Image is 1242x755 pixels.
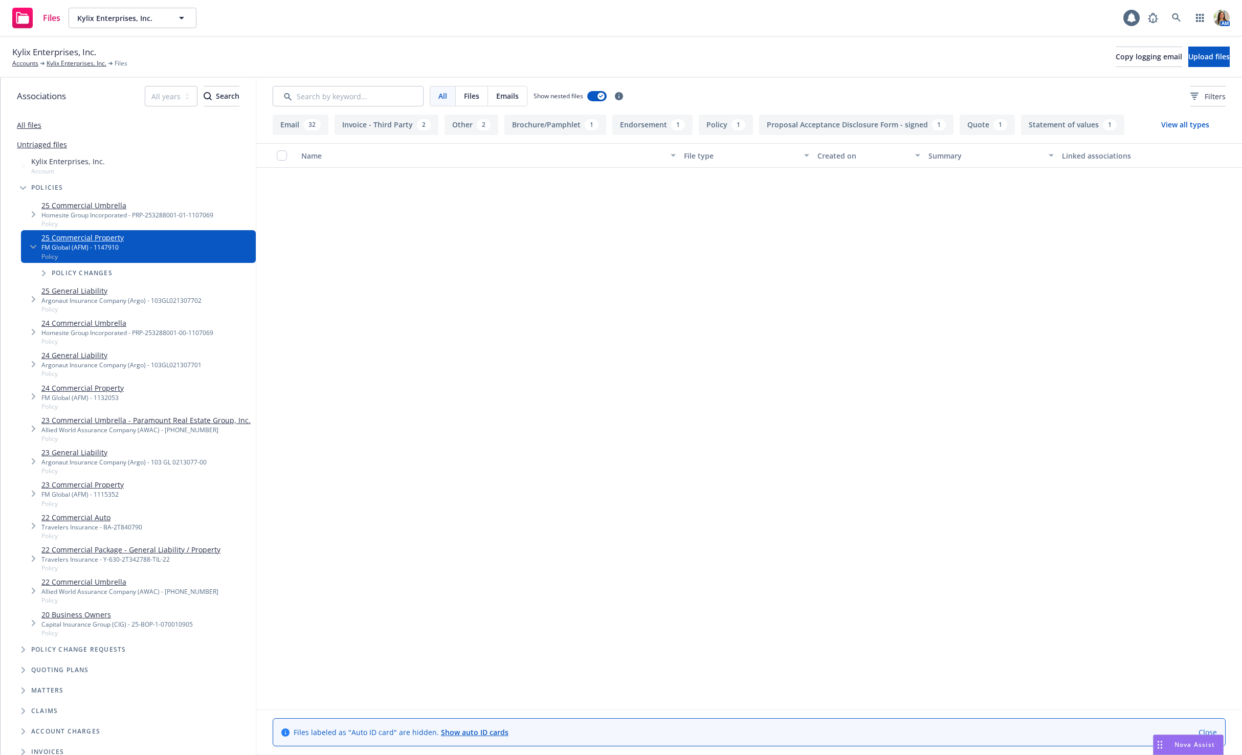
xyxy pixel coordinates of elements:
[477,119,491,130] div: 2
[1190,8,1210,28] a: Switch app
[12,59,38,68] a: Accounts
[8,4,64,32] a: Files
[41,393,124,402] div: FM Global (AFM) - 1132053
[924,143,1057,168] button: Summary
[1116,52,1182,61] span: Copy logging email
[41,512,142,523] a: 22 Commercial Auto
[31,167,105,175] span: Account
[1190,91,1226,102] span: Filters
[52,270,113,276] span: Policy changes
[41,328,213,337] div: Homesite Group Incorporated - PRP-253288001-00-1107069
[41,620,193,629] div: Capital Insurance Group (CIG) - 25-BOP-1-070010905
[41,447,207,458] a: 23 General Liability
[1199,727,1217,738] a: Close
[445,115,498,135] button: Other
[77,13,166,24] span: Kylix Enterprises, Inc.
[41,296,202,305] div: Argonaut Insurance Company (Argo) - 103GL021307702
[41,200,213,211] a: 25 Commercial Umbrella
[1143,8,1163,28] a: Report a Bug
[671,119,685,130] div: 1
[1145,115,1226,135] button: View all types
[41,467,207,475] span: Policy
[41,544,220,555] a: 22 Commercial Package - General Liability / Property
[1190,86,1226,106] button: Filters
[31,728,100,735] span: Account charges
[759,115,953,135] button: Proposal Acceptance Disclosure Form - signed
[335,115,438,135] button: Invoice - Third Party
[31,749,64,755] span: Invoices
[1205,91,1226,102] span: Filters
[303,119,321,130] div: 32
[17,120,41,130] a: All files
[41,587,218,596] div: Allied World Assurance Company (AWAC) - [PHONE_NUMBER]
[932,119,946,130] div: 1
[1062,150,1187,161] div: Linked associations
[294,727,508,738] span: Files labeled as "Auto ID card" are hidden.
[41,629,193,637] span: Policy
[41,458,207,467] div: Argonaut Insurance Company (Argo) - 103 GL 0213077-00
[699,115,753,135] button: Policy
[69,8,196,28] button: Kylix Enterprises, Inc.
[41,232,124,243] a: 25 Commercial Property
[1021,115,1124,135] button: Statement of values
[680,143,813,168] button: File type
[17,90,66,103] span: Associations
[464,91,479,101] span: Files
[31,687,63,694] span: Matters
[817,150,909,161] div: Created on
[41,402,124,411] span: Policy
[31,708,58,714] span: Claims
[31,647,126,653] span: Policy change requests
[31,185,63,191] span: Policies
[277,150,287,161] input: Select all
[204,92,212,100] svg: Search
[585,119,598,130] div: 1
[31,156,105,167] span: Kylix Enterprises, Inc.
[1116,47,1182,67] button: Copy logging email
[684,150,797,161] div: File type
[41,211,213,219] div: Homesite Group Incorporated - PRP-253288001-01-1107069
[17,139,67,150] a: Untriaged files
[1154,735,1166,754] div: Drag to move
[41,531,142,540] span: Policy
[297,143,680,168] button: Name
[41,499,124,508] span: Policy
[813,143,924,168] button: Created on
[41,434,251,443] span: Policy
[204,86,239,106] div: Search
[47,59,106,68] a: Kylix Enterprises, Inc.
[41,576,218,587] a: 22 Commercial Umbrella
[496,91,519,101] span: Emails
[41,252,124,261] span: Policy
[41,305,202,314] span: Policy
[301,150,664,161] div: Name
[41,285,202,296] a: 25 General Liability
[993,119,1007,130] div: 1
[1103,119,1117,130] div: 1
[31,667,89,673] span: Quoting plans
[41,350,202,361] a: 24 General Liability
[41,490,124,499] div: FM Global (AFM) - 1115352
[612,115,693,135] button: Endorsement
[534,92,583,100] span: Show nested files
[1166,8,1187,28] a: Search
[731,119,745,130] div: 1
[1058,143,1191,168] button: Linked associations
[1213,10,1230,26] img: photo
[1153,735,1224,755] button: Nova Assist
[41,337,213,346] span: Policy
[41,609,193,620] a: 20 Business Owners
[41,523,142,531] div: Travelers Insurance - BA-2T840790
[960,115,1015,135] button: Quote
[12,46,96,59] span: Kylix Enterprises, Inc.
[41,555,220,564] div: Travelers Insurance - Y-630-2T342788-TIL-22
[1174,740,1215,749] span: Nova Assist
[41,318,213,328] a: 24 Commercial Umbrella
[41,369,202,378] span: Policy
[273,115,328,135] button: Email
[438,91,447,101] span: All
[273,86,424,106] input: Search by keyword...
[43,14,60,22] span: Files
[41,564,220,572] span: Policy
[41,243,124,252] div: FM Global (AFM) - 1147910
